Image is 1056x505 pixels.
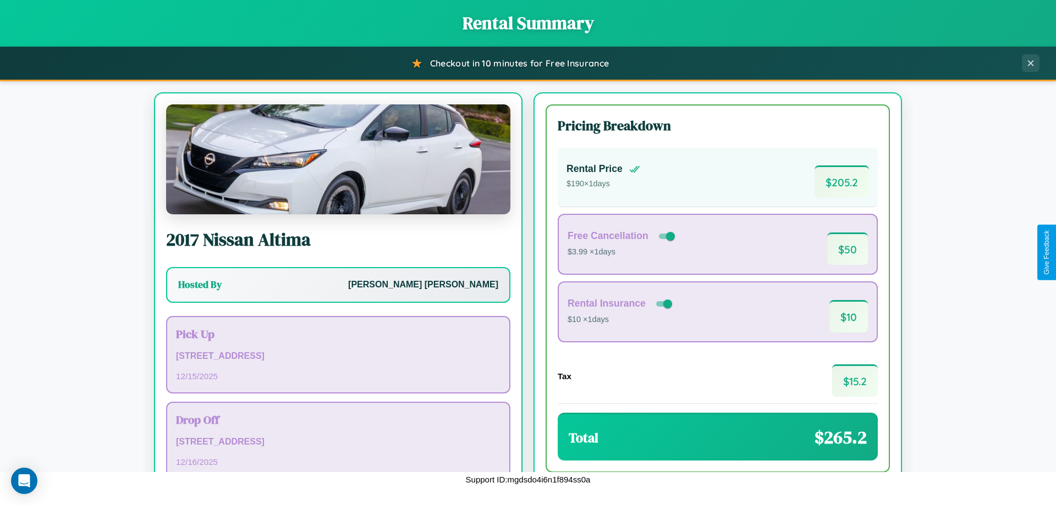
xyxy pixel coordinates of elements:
span: $ 10 [829,300,868,332]
span: $ 50 [827,232,868,265]
h4: Rental Insurance [568,298,646,309]
h4: Rental Price [566,163,623,175]
span: $ 265.2 [815,425,867,449]
h4: Free Cancellation [568,230,648,242]
h1: Rental Summary [11,11,1045,35]
p: 12 / 16 / 2025 [176,454,501,469]
span: $ 15.2 [832,364,878,397]
h2: 2017 Nissan Altima [166,227,510,252]
h3: Hosted By [178,278,222,291]
h4: Tax [558,371,571,381]
img: Nissan Altima [166,104,510,214]
h3: Drop Off [176,412,501,428]
div: Give Feedback [1043,230,1050,275]
p: $3.99 × 1 days [568,245,677,259]
p: [STREET_ADDRESS] [176,348,501,364]
h3: Pricing Breakdown [558,116,878,135]
h3: Pick Up [176,326,501,342]
p: $10 × 1 days [568,313,674,327]
p: [PERSON_NAME] [PERSON_NAME] [348,277,498,293]
h3: Total [569,429,598,447]
div: Open Intercom Messenger [11,468,37,494]
span: Checkout in 10 minutes for Free Insurance [430,58,609,69]
span: $ 205.2 [815,165,869,198]
p: [STREET_ADDRESS] [176,434,501,450]
p: Support ID: mgdsdo4i6n1f894ss0a [466,472,591,487]
p: $ 190 × 1 days [566,177,640,191]
p: 12 / 15 / 2025 [176,369,501,384]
